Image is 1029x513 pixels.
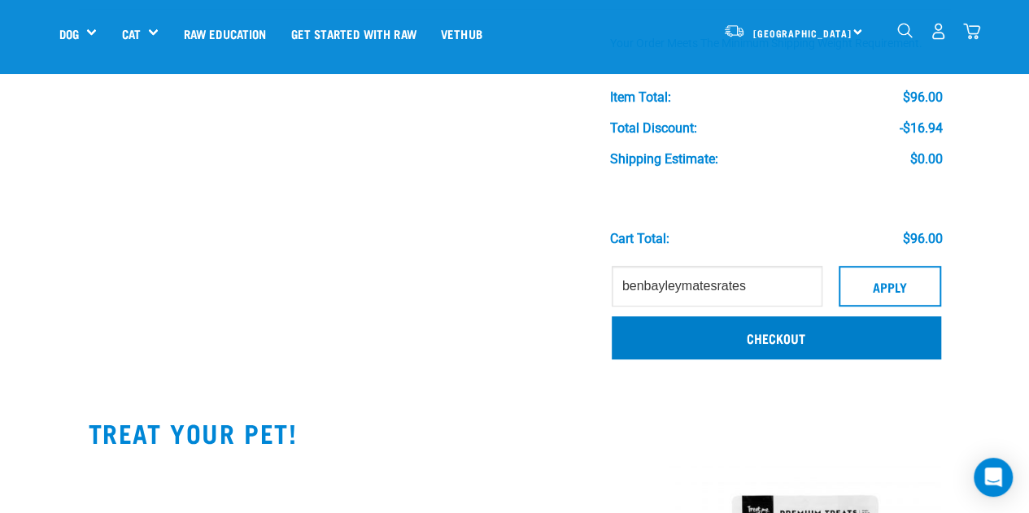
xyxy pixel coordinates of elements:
img: user.png [930,23,947,40]
a: Dog [59,24,79,43]
a: Get started with Raw [279,1,429,66]
div: Open Intercom Messenger [974,458,1013,497]
div: Item Total: [610,90,671,105]
img: home-icon@2x.png [963,23,980,40]
div: $0.00 [909,152,942,167]
a: Cat [121,24,140,43]
input: Promo code [612,266,822,306]
div: -$16.94 [899,121,942,136]
a: Checkout [612,316,941,359]
img: van-moving.png [723,24,745,38]
a: Vethub [429,1,495,66]
h2: TREAT YOUR PET! [89,418,941,447]
div: Shipping Estimate: [610,152,718,167]
button: Apply [839,266,941,306]
div: Cart total: [610,232,669,246]
div: Total Discount: [610,121,697,136]
span: [GEOGRAPHIC_DATA] [753,30,852,36]
a: Raw Education [171,1,278,66]
div: $96.00 [902,232,942,246]
img: home-icon-1@2x.png [897,23,913,38]
div: $96.00 [902,90,942,105]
